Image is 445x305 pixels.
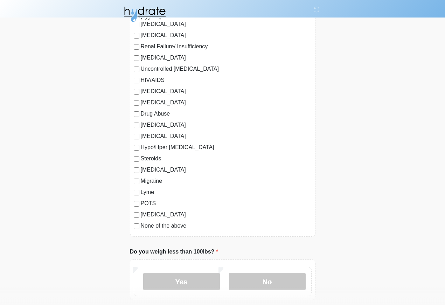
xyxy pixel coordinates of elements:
[141,110,312,118] label: Drug Abuse
[141,54,312,62] label: [MEDICAL_DATA]
[141,199,312,208] label: POTS
[134,123,139,128] input: [MEDICAL_DATA]
[141,132,312,140] label: [MEDICAL_DATA]
[134,78,139,83] input: HIV/AIDS
[134,134,139,139] input: [MEDICAL_DATA]
[134,145,139,151] input: Hypo/Hper [MEDICAL_DATA]
[141,65,312,73] label: Uncontrolled [MEDICAL_DATA]
[141,177,312,185] label: Migraine
[141,31,312,40] label: [MEDICAL_DATA]
[134,190,139,195] input: Lyme
[141,210,312,219] label: [MEDICAL_DATA]
[134,55,139,61] input: [MEDICAL_DATA]
[141,143,312,152] label: Hypo/Hper [MEDICAL_DATA]
[141,121,312,129] label: [MEDICAL_DATA]
[134,89,139,95] input: [MEDICAL_DATA]
[134,179,139,184] input: Migraine
[141,222,312,230] label: None of the above
[143,273,220,290] label: Yes
[134,167,139,173] input: [MEDICAL_DATA]
[134,212,139,218] input: [MEDICAL_DATA]
[141,166,312,174] label: [MEDICAL_DATA]
[134,111,139,117] input: Drug Abuse
[141,154,312,163] label: Steroids
[123,5,166,23] img: Hydrate IV Bar - Fort Collins Logo
[134,223,139,229] input: None of the above
[229,273,306,290] label: No
[130,248,218,256] label: Do you weigh less than 100lbs?
[134,67,139,72] input: Uncontrolled [MEDICAL_DATA]
[141,42,312,51] label: Renal Failure/ Insufficiency
[134,33,139,39] input: [MEDICAL_DATA]
[141,87,312,96] label: [MEDICAL_DATA]
[134,100,139,106] input: [MEDICAL_DATA]
[141,188,312,196] label: Lyme
[141,76,312,84] label: HIV/AIDS
[134,156,139,162] input: Steroids
[134,44,139,50] input: Renal Failure/ Insufficiency
[134,201,139,207] input: POTS
[141,98,312,107] label: [MEDICAL_DATA]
